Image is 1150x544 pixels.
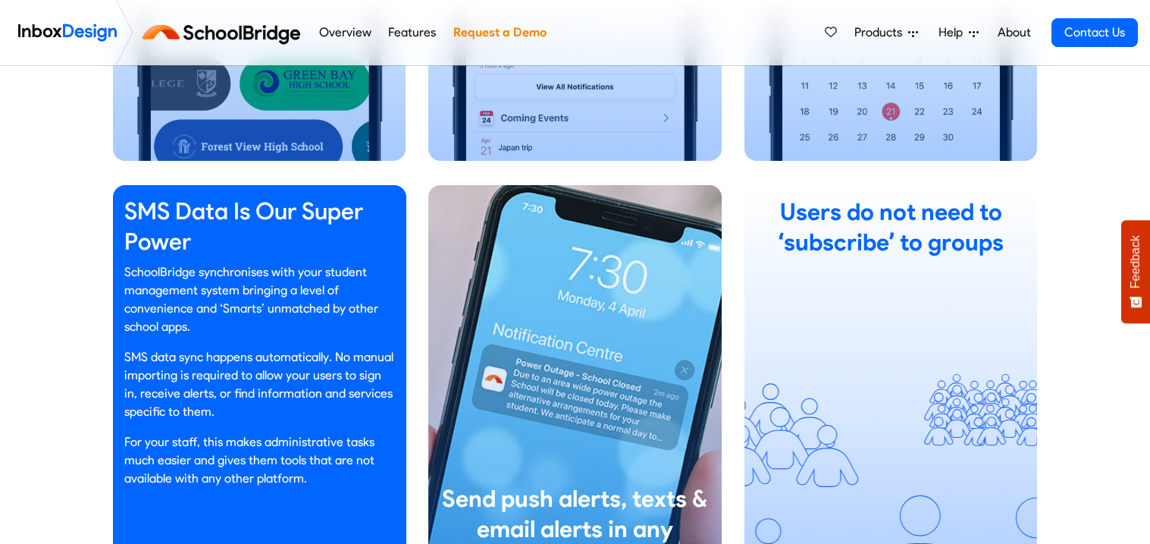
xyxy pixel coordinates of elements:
[854,24,908,42] span: Products
[1129,235,1142,288] span: Feedback
[757,197,1026,258] div: Users do not need to ‘subscribe’ to groups
[1051,18,1138,47] a: Contact Us
[848,17,924,48] a: Products
[938,24,969,42] span: Help
[1121,220,1150,323] button: Feedback - Show survey
[315,17,375,48] a: Overview
[932,17,985,48] a: Help
[993,17,1035,48] a: About
[139,14,310,51] img: schoolbridge logo
[124,263,395,335] p: SchoolBridge synchronises with your student management system bringing a level of convenience and...
[124,197,395,257] h3: SMS Data Is Our Super Power
[124,347,395,420] p: SMS data sync happens automatically. No manual importing is required to allow your users to sign ...
[384,17,440,48] a: Features
[124,432,395,487] p: For your staff, this makes administrative tasks much easier and gives them tools that are not ava...
[449,17,550,48] a: Request a Demo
